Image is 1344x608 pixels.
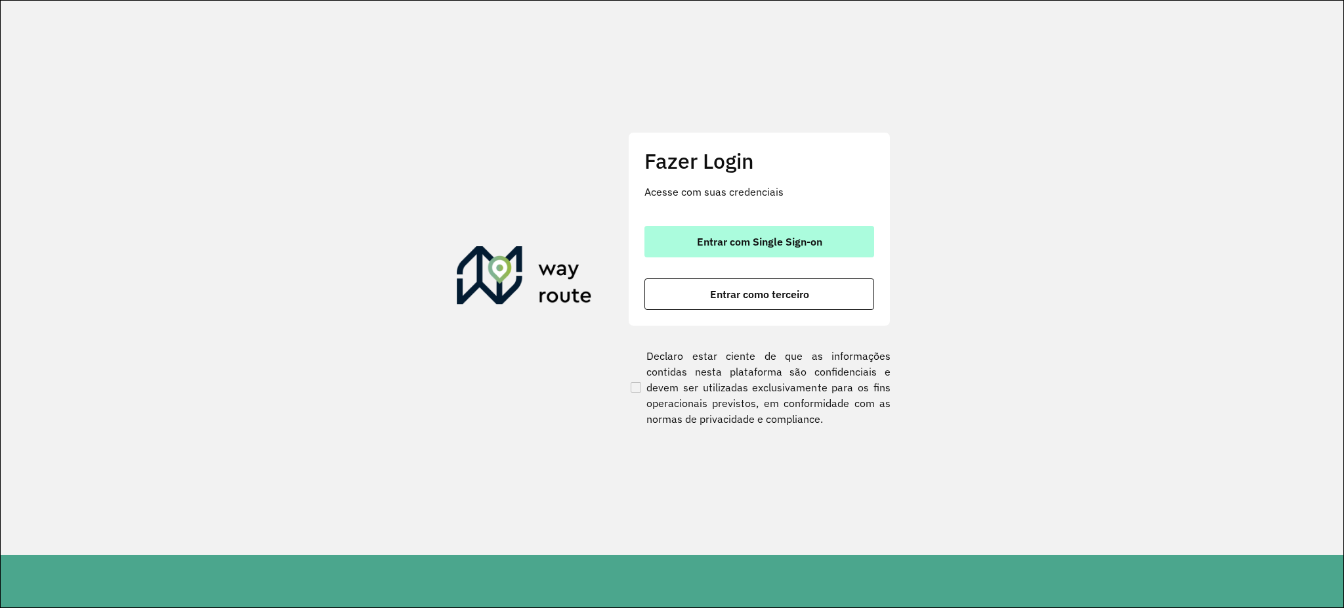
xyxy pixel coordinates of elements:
span: Entrar com Single Sign-on [697,236,822,247]
p: Acesse com suas credenciais [644,184,874,200]
img: Roteirizador AmbevTech [457,246,592,309]
h2: Fazer Login [644,148,874,173]
button: button [644,278,874,310]
span: Entrar como terceiro [710,289,809,299]
label: Declaro estar ciente de que as informações contidas nesta plataforma são confidenciais e devem se... [628,348,891,427]
button: button [644,226,874,257]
